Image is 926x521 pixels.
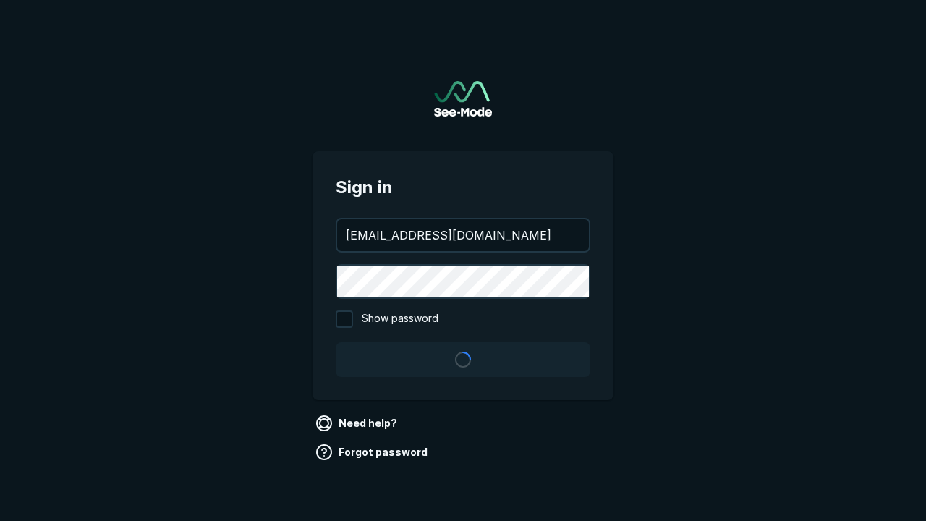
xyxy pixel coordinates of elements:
a: Go to sign in [434,81,492,117]
img: See-Mode Logo [434,81,492,117]
input: your@email.com [337,219,589,251]
a: Forgot password [313,441,433,464]
span: Show password [362,310,438,328]
span: Sign in [336,174,590,200]
a: Need help? [313,412,403,435]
